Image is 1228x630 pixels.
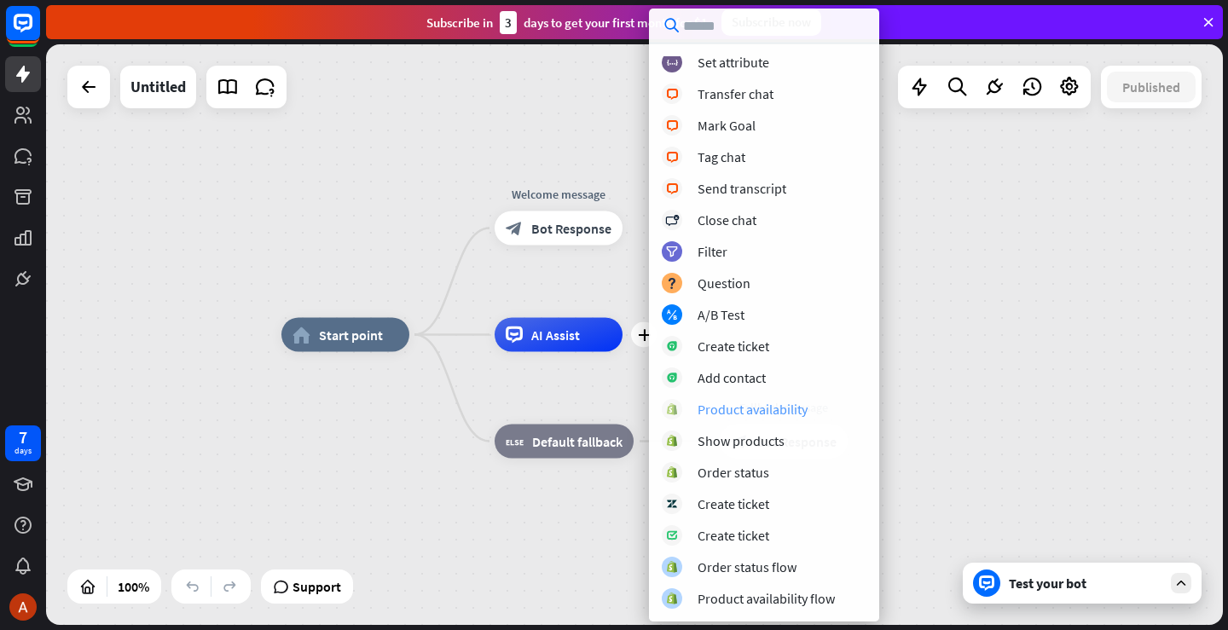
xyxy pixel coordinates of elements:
div: Subscribe in days to get your first month for $1 [426,11,708,34]
div: Show products [698,432,785,449]
i: block_livechat [666,152,679,163]
a: 7 days [5,425,41,461]
div: 7 [19,430,27,445]
div: Tag chat [698,148,745,165]
span: Default fallback [532,433,623,450]
span: AI Assist [531,327,580,344]
i: plus [638,329,651,341]
div: Mark Goal [698,117,756,134]
div: Product availability [698,401,808,418]
button: Published [1107,72,1196,102]
div: Product availability flow [698,590,835,607]
div: Create ticket [698,527,769,544]
div: Set attribute [698,54,769,71]
div: Filter [698,243,727,260]
i: block_bot_response [506,220,523,237]
div: A/B Test [698,306,744,323]
i: block_livechat [666,120,679,131]
div: Test your bot [1009,575,1162,592]
div: Create ticket [698,338,769,355]
div: Order status flow [698,558,796,575]
div: 3 [500,11,517,34]
button: Open LiveChat chat widget [14,7,65,58]
i: home_2 [293,327,310,344]
span: Start point [319,327,383,344]
i: block_question [667,278,677,289]
div: Welcome message [482,186,635,203]
i: block_livechat [666,183,679,194]
div: Untitled [130,66,186,108]
div: Transfer chat [698,85,773,102]
div: Question [698,275,750,292]
span: Support [293,573,341,600]
div: Send transcript [698,180,786,197]
div: days [14,445,32,457]
div: Close chat [698,211,756,228]
div: Order status [698,464,769,481]
i: filter [666,246,678,257]
div: Create ticket [698,495,769,512]
i: block_fallback [506,433,524,450]
i: block_livechat [666,89,679,100]
div: Add contact [698,369,766,386]
i: block_ab_testing [667,309,678,321]
i: block_set_attribute [667,57,678,68]
span: Bot Response [531,220,611,237]
div: 100% [113,573,154,600]
i: block_close_chat [665,215,679,226]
